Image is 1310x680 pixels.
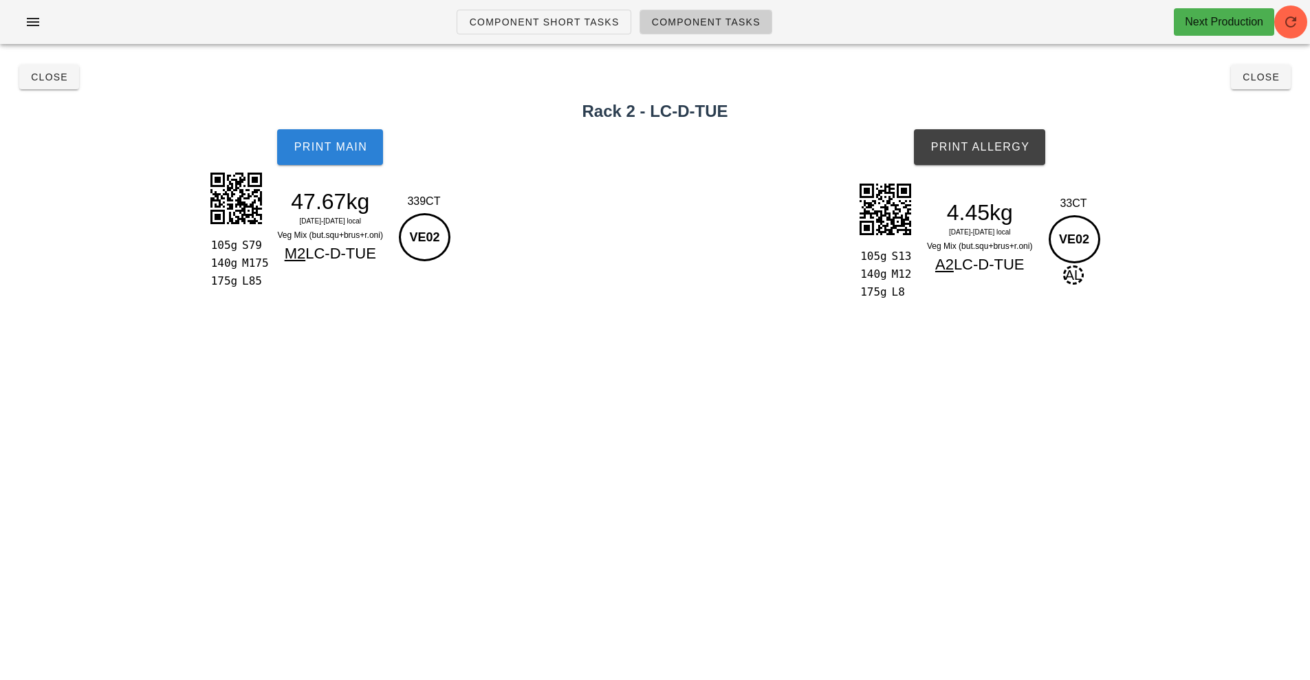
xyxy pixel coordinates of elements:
[299,217,361,225] span: [DATE]-[DATE] local
[30,72,68,83] span: Close
[920,202,1040,223] div: 4.45kg
[270,228,390,242] div: Veg Mix (but.squ+brus+r.oni)
[886,265,915,283] div: M12
[1063,265,1084,285] span: AL
[201,164,270,232] img: IgiEEILSwpgQshBsclUIISgtjAkhC8EmV4UQgtLCmBCyEGxyVQghKC2MCSELwSZXhRCC0sKYELIQbHLVDzCzSj4dTMS8AAAAA...
[8,99,1302,124] h2: Rack 2 - LC-D-TUE
[851,175,919,243] img: HhOcvQfdDdQAAAABJRU5ErkJggg==
[237,237,265,254] div: S79
[277,129,383,165] button: Print Main
[399,213,450,261] div: VE02
[858,248,886,265] div: 105g
[954,256,1025,273] span: LC-D-TUE
[1045,195,1102,212] div: 33CT
[208,254,237,272] div: 140g
[305,245,376,262] span: LC-D-TUE
[651,17,761,28] span: Component Tasks
[285,245,306,262] span: M2
[468,17,619,28] span: Component Short Tasks
[395,193,452,210] div: 339CT
[1231,65,1291,89] button: Close
[208,237,237,254] div: 105g
[914,129,1045,165] button: Print Allergy
[886,248,915,265] div: S13
[237,254,265,272] div: M175
[920,239,1040,253] div: Veg Mix (but.squ+brus+r.oni)
[293,141,367,153] span: Print Main
[237,272,265,290] div: L85
[949,228,1011,236] span: [DATE]-[DATE] local
[270,191,390,212] div: 47.67kg
[1049,215,1100,263] div: VE02
[19,65,79,89] button: Close
[858,265,886,283] div: 140g
[886,283,915,301] div: L8
[1185,14,1263,30] div: Next Production
[858,283,886,301] div: 175g
[208,272,237,290] div: 175g
[640,10,772,34] a: Component Tasks
[930,141,1029,153] span: Print Allergy
[1242,72,1280,83] span: Close
[935,256,954,273] span: A2
[457,10,631,34] a: Component Short Tasks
